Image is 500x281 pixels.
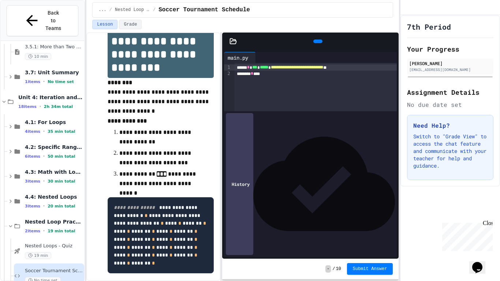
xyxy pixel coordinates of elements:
[48,204,75,209] span: 20 min total
[25,169,83,175] span: 4.3: Math with Loops
[48,229,75,233] span: 19 min total
[224,54,252,61] div: main.py
[25,154,40,159] span: 6 items
[25,69,83,76] span: 3.7: Unit Summary
[48,179,75,184] span: 30 min total
[25,179,40,184] span: 3 items
[332,266,335,272] span: /
[25,229,40,233] span: 2 items
[158,5,250,14] span: Soccer Tournament Schedule
[413,133,487,169] p: Switch to "Grade View" to access the chat feature and communicate with your teacher for help and ...
[43,153,45,159] span: •
[469,252,493,274] iframe: chat widget
[25,119,83,125] span: 4.1: For Loops
[25,268,83,274] span: Soccer Tournament Schedule
[25,204,40,209] span: 3 items
[224,52,256,63] div: main.py
[25,194,83,200] span: 4.4: Nested Loops
[25,129,40,134] span: 4 items
[325,265,331,273] span: -
[92,20,117,29] button: Lesson
[25,79,40,84] span: 1 items
[43,178,45,184] span: •
[109,7,112,13] span: /
[407,87,493,97] h2: Assignment Details
[439,220,493,251] iframe: chat widget
[43,228,45,234] span: •
[115,7,150,13] span: Nested Loop Practice
[409,60,491,67] div: [PERSON_NAME]
[43,79,45,85] span: •
[25,144,83,150] span: 4.2: Specific Ranges
[353,266,387,272] span: Submit Answer
[98,7,107,13] span: ...
[25,53,51,60] span: 10 min
[48,129,75,134] span: 35 min total
[407,100,493,109] div: No due date set
[336,266,341,272] span: 10
[25,243,83,249] span: Nested Loops - Quiz
[119,20,142,29] button: Grade
[48,79,74,84] span: No time set
[224,71,231,77] div: 2
[409,67,491,72] div: [EMAIL_ADDRESS][DOMAIN_NAME]
[44,104,73,109] span: 2h 34m total
[153,7,156,13] span: /
[413,121,487,130] h3: Need Help?
[3,3,51,46] div: Chat with us now!Close
[407,44,493,54] h2: Your Progress
[18,104,37,109] span: 18 items
[7,5,78,36] button: Back to Teams
[48,154,75,159] span: 50 min total
[25,218,83,225] span: Nested Loop Practice
[25,252,51,259] span: 19 min
[45,9,62,32] span: Back to Teams
[25,44,83,50] span: 3.5.1: More than Two Choices
[40,104,41,109] span: •
[407,22,451,32] h1: 7th Period
[226,113,253,255] div: History
[224,64,231,71] div: 1
[43,128,45,134] span: •
[347,263,393,275] button: Submit Answer
[18,94,83,101] span: Unit 4: Iteration and Random Numbers
[43,203,45,209] span: •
